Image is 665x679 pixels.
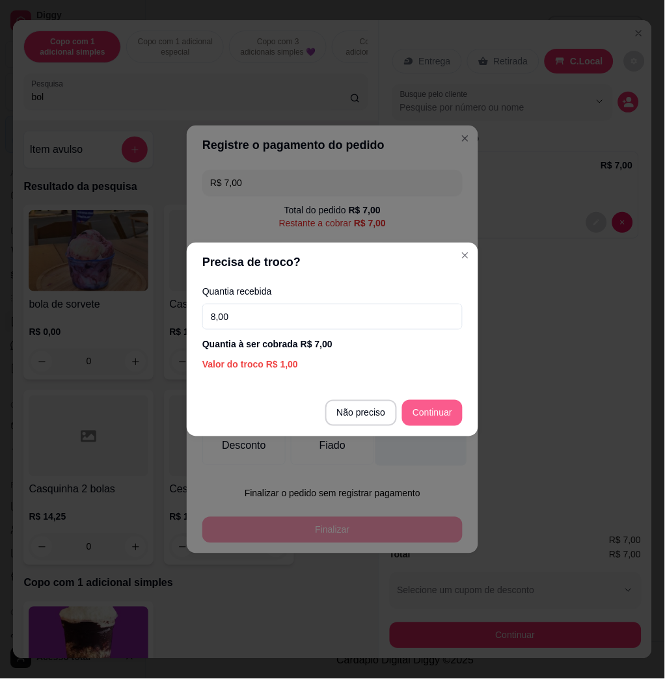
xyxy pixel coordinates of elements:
[187,243,478,282] header: Precisa de troco?
[202,358,463,371] div: Valor do troco R$ 1,00
[202,338,463,351] div: Quantia à ser cobrada R$ 7,00
[402,400,463,426] button: Continuar
[202,287,463,296] label: Quantia recebida
[455,245,476,266] button: Close
[325,400,398,426] button: Não preciso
